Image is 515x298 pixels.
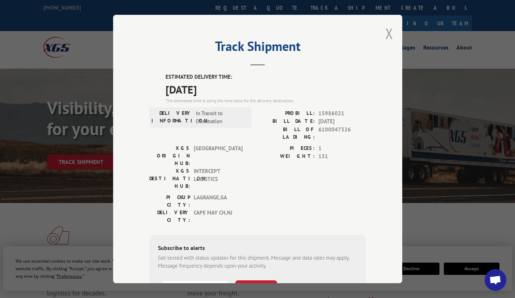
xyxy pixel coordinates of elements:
input: Phone Number [161,280,229,295]
label: XGS DESTINATION HUB: [149,167,190,190]
label: PROBILL: [258,109,315,118]
label: PIECES: [258,144,315,153]
label: BILL OF LADING: [258,126,315,141]
span: 131 [318,152,366,161]
label: ESTIMATED DELIVERY TIME: [166,73,366,81]
label: DELIVERY INFORMATION: [151,109,192,126]
span: [GEOGRAPHIC_DATA] [194,144,243,167]
span: 6100047326 [318,126,366,141]
button: SUBSCRIBE [235,280,277,295]
div: The estimated time is using the time zone for the delivery destination. [166,98,366,104]
span: 1 [318,144,366,153]
span: 15986021 [318,109,366,118]
h2: Track Shipment [149,41,366,55]
button: Close modal [385,24,393,43]
span: LAGRANGE , GA [194,194,243,209]
span: INTERCEPT LOGISTICS [194,167,243,190]
span: [DATE] [166,81,366,98]
label: PICKUP CITY: [149,194,190,209]
div: Get texted with status updates for this shipment. Message and data rates may apply. Message frequ... [158,254,357,270]
label: WEIGHT: [258,152,315,161]
label: DELIVERY CITY: [149,209,190,224]
label: XGS ORIGIN HUB: [149,144,190,167]
span: CAPE MAY CH , NJ [194,209,243,224]
span: [DATE] [318,117,366,126]
div: Subscribe to alerts [158,243,357,254]
label: BILL DATE: [258,117,315,126]
span: In Transit to Destination [196,109,245,126]
div: Open chat [485,269,506,291]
